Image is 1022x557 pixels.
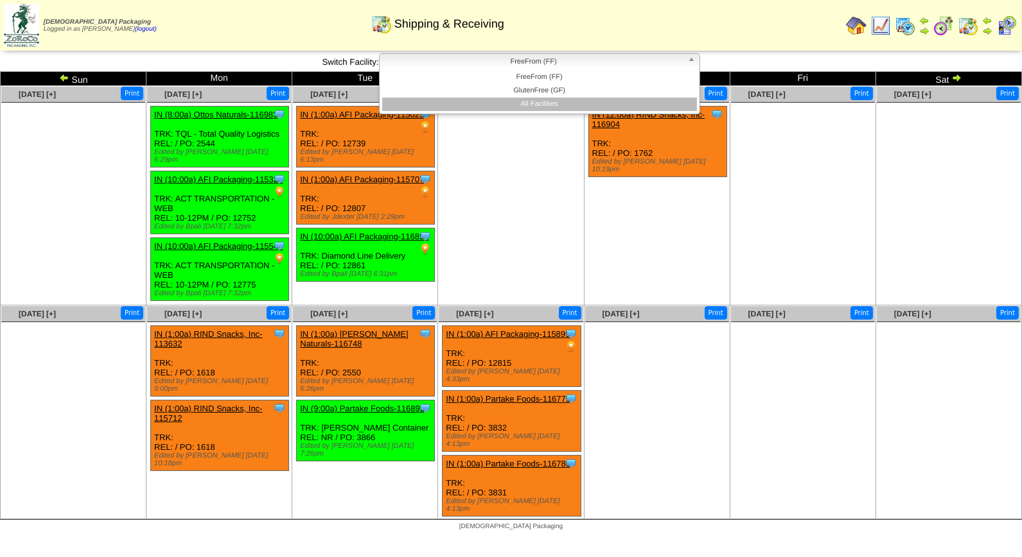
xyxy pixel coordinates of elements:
[748,309,786,318] a: [DATE] [+]
[297,171,435,225] div: TRK: REL: / PO: 12807
[419,230,432,243] img: Tooltip
[603,309,640,318] a: [DATE] [+]
[273,185,286,198] img: PO
[446,459,570,468] a: IN (1:00a) Partake Foods-116780
[958,15,978,36] img: calendarinout.gif
[151,238,289,301] div: TRK: ACT TRANSPORTATION - WEB REL: 10-12PM / PO: 12775
[297,326,435,397] div: TRK: REL: / PO: 2550
[154,329,262,348] a: IN (1:00a) RIND Snacks, Inc-113632
[154,452,288,467] div: Edited by [PERSON_NAME] [DATE] 10:18pm
[456,309,493,318] span: [DATE] [+]
[44,19,151,26] span: [DEMOGRAPHIC_DATA] Packaging
[297,107,435,167] div: TRK: REL: / PO: 12739
[44,19,157,33] span: Logged in as [PERSON_NAME]
[419,173,432,185] img: Tooltip
[996,15,1017,36] img: calendarcustomer.gif
[19,90,56,99] a: [DATE] [+]
[459,523,563,530] span: [DEMOGRAPHIC_DATA] Packaging
[121,306,143,320] button: Print
[730,72,876,86] td: Fri
[894,309,931,318] a: [DATE] [+]
[151,326,289,397] div: TRK: REL: / PO: 1618
[273,239,286,252] img: Tooltip
[121,87,143,100] button: Print
[297,400,435,461] div: TRK: [PERSON_NAME] Container REL: NR / PO: 3866
[446,329,570,339] a: IN (1:00a) AFI Packaging-115899
[273,108,286,121] img: Tooltip
[297,228,435,282] div: TRK: Diamond Line Delivery REL: / PO: 12861
[300,377,434,393] div: Edited by [PERSON_NAME] [DATE] 6:26pm
[446,497,580,513] div: Edited by [PERSON_NAME] [DATE] 4:13pm
[1,72,146,86] td: Sun
[565,327,577,340] img: Tooltip
[419,185,432,198] img: PO
[300,110,424,119] a: IN (1:00a) AFI Packaging-115025
[592,110,705,129] a: IN (12:00a) RIND Snacks, Inc-116904
[951,73,962,83] img: arrowright.gif
[4,4,39,47] img: zoroco-logo-small.webp
[267,87,289,100] button: Print
[933,15,954,36] img: calendarblend.gif
[154,148,288,164] div: Edited by [PERSON_NAME] [DATE] 6:29pm
[443,391,581,452] div: TRK: REL: / PO: 3832
[919,15,929,26] img: arrowleft.gif
[385,54,683,69] span: FreeFrom (FF)
[710,108,723,121] img: Tooltip
[310,90,348,99] a: [DATE] [+]
[267,306,289,320] button: Print
[300,232,428,241] a: IN (10:00a) AFI Packaging-116852
[154,110,278,119] a: IN (8:00a) Ottos Naturals-116983
[382,98,697,111] li: All Facilities
[565,457,577,470] img: Tooltip
[300,148,434,164] div: Edited by [PERSON_NAME] [DATE] 6:13pm
[154,377,288,393] div: Edited by [PERSON_NAME] [DATE] 9:00pm
[146,72,292,86] td: Mon
[419,121,432,133] img: PO
[394,17,504,31] span: Shipping & Receiving
[894,90,931,99] a: [DATE] [+]
[876,72,1021,86] td: Sat
[592,158,727,173] div: Edited by [PERSON_NAME] [DATE] 10:19pm
[748,90,786,99] a: [DATE] [+]
[300,329,408,348] a: IN (1:00a) [PERSON_NAME] Naturals-116748
[300,270,434,278] div: Edited by Bpali [DATE] 6:31pm
[850,87,873,100] button: Print
[919,26,929,36] img: arrowright.gif
[982,15,992,26] img: arrowleft.gif
[310,309,348,318] a: [DATE] [+]
[565,392,577,405] img: Tooltip
[846,15,867,36] img: home.gif
[443,456,581,517] div: TRK: REL: / PO: 3831
[154,404,262,423] a: IN (1:00a) RIND Snacks, Inc-115712
[300,442,434,458] div: Edited by [PERSON_NAME] [DATE] 7:26pm
[446,394,570,404] a: IN (1:00a) Partake Foods-116779
[996,87,1019,100] button: Print
[419,327,432,340] img: Tooltip
[273,402,286,415] img: Tooltip
[895,15,915,36] img: calendarprod.gif
[273,173,286,185] img: Tooltip
[371,13,392,34] img: calendarinout.gif
[446,433,580,448] div: Edited by [PERSON_NAME] [DATE] 4:13pm
[870,15,891,36] img: line_graph.gif
[850,306,873,320] button: Print
[705,87,727,100] button: Print
[154,223,288,230] div: Edited by Bpali [DATE] 7:32pm
[164,90,202,99] a: [DATE] [+]
[559,306,581,320] button: Print
[135,26,157,33] a: (logout)
[19,309,56,318] a: [DATE] [+]
[154,241,283,251] a: IN (10:00a) AFI Packaging-115549
[273,252,286,265] img: PO
[588,107,727,177] div: TRK: REL: / PO: 1762
[151,107,289,167] div: TRK: TQL - Total Quality Logistics REL: / PO: 2544
[151,171,289,234] div: TRK: ACT TRANSPORTATION - WEB REL: 10-12PM / PO: 12752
